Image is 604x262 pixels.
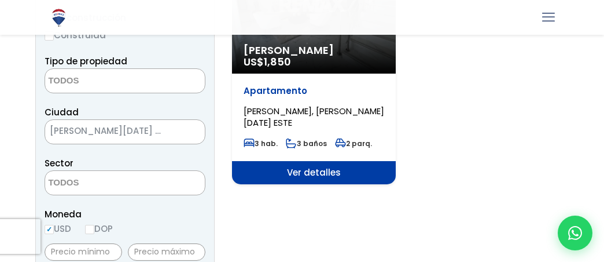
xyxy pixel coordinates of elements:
[45,123,176,139] span: SANTO DOMINGO ESTE
[539,8,558,27] a: mobile menu
[45,207,205,221] span: Moneda
[244,105,384,129] span: [PERSON_NAME], [PERSON_NAME][DATE] ESTE
[335,139,372,148] span: 2 parq.
[45,106,79,118] span: Ciudad
[187,127,193,137] span: ×
[45,157,73,169] span: Sector
[244,54,291,69] span: US$
[244,85,384,97] p: Apartamento
[176,123,193,141] button: Remove all items
[45,31,54,41] input: Construida
[264,54,291,69] span: 1,850
[85,221,113,236] label: DOP
[45,171,157,196] textarea: Search
[45,221,71,236] label: USD
[49,8,69,28] img: Logo de REMAX
[244,45,384,56] span: [PERSON_NAME]
[85,225,94,234] input: DOP
[45,243,122,261] input: Precio mínimo
[128,243,205,261] input: Precio máximo
[45,55,127,67] span: Tipo de propiedad
[45,69,157,94] textarea: Search
[45,119,205,144] span: SANTO DOMINGO ESTE
[232,161,396,184] span: Ver detalles
[286,139,327,148] span: 3 baños
[244,139,278,148] span: 3 hab.
[45,28,205,42] label: Construida
[45,225,54,234] input: USD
